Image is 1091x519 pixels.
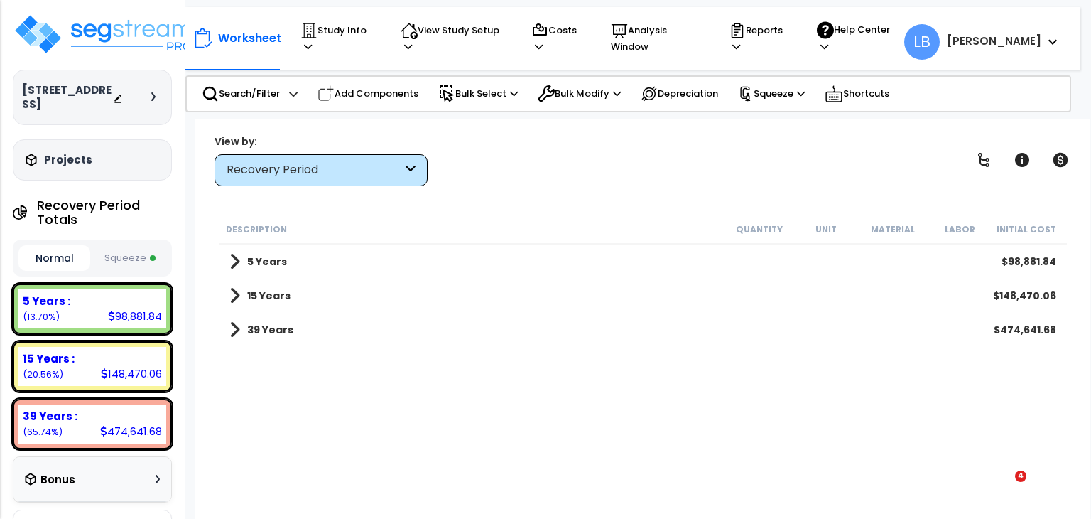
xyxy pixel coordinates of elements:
b: 15 Years [247,289,291,303]
h3: [STREET_ADDRESS] [22,83,113,112]
span: 4 [1015,471,1026,482]
p: Depreciation [641,85,718,102]
b: 15 Years : [23,351,75,366]
h4: Recovery Period Totals [37,198,171,227]
div: 148,470.06 [101,366,162,381]
p: Shortcuts [825,84,889,104]
b: 5 Years : [23,294,70,309]
b: 39 Years [247,323,293,337]
p: Bulk Modify [538,85,621,102]
p: View Study Setup [401,22,504,55]
p: Reports [729,22,790,55]
b: 5 Years [247,255,287,269]
p: Study Info [300,22,373,55]
button: Squeeze [94,246,165,271]
p: Add Components [317,85,418,102]
button: Normal [18,245,90,271]
small: Quantity [736,224,783,235]
div: View by: [215,134,428,149]
p: Worksheet [218,28,281,48]
p: Costs [531,22,585,55]
span: LB [904,24,940,60]
div: 98,881.84 [108,309,162,323]
p: Squeeze [738,86,805,102]
div: Depreciation [633,78,726,109]
small: Labor [945,224,975,235]
img: logo_pro_r.png [13,13,197,55]
small: Description [226,224,287,235]
p: Bulk Select [438,85,518,102]
div: $148,470.06 [993,289,1056,303]
small: Initial Cost [997,224,1056,235]
h3: Bonus [40,474,75,486]
b: 39 Years : [23,409,77,424]
iframe: Intercom live chat [986,471,1020,505]
small: 13.695667487791235% [23,311,60,323]
div: $98,881.84 [1002,255,1056,269]
p: Help Center [817,21,896,55]
div: Recovery Period [227,162,402,178]
small: 65.74042943705953% [23,426,63,438]
div: Shortcuts [817,77,897,111]
div: 474,641.68 [100,424,162,439]
div: $474,641.68 [994,323,1056,337]
p: Search/Filter [202,85,280,102]
small: Unit [815,224,837,235]
small: Material [871,224,915,235]
h3: Projects [44,153,92,167]
small: 20.563903075149227% [23,368,63,380]
p: Analysis Window [611,22,702,55]
div: Add Components [310,78,426,109]
b: [PERSON_NAME] [947,33,1041,48]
